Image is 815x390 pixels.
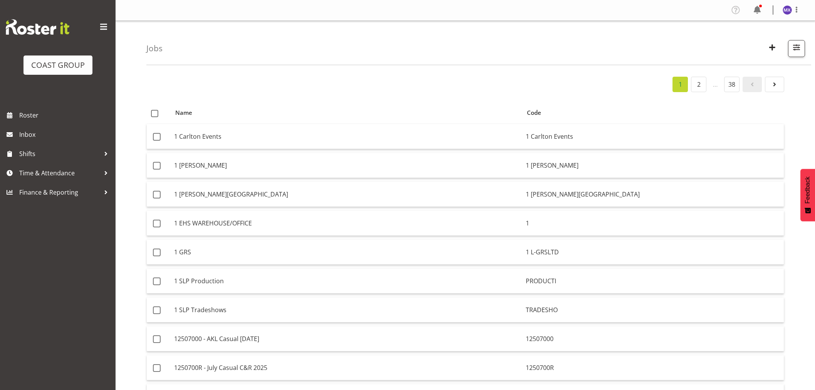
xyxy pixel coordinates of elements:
[19,187,100,198] span: Finance & Reporting
[523,298,784,323] td: TRADESHO
[175,108,192,117] span: Name
[171,211,523,236] td: 1 EHS WAREHOUSE/OFFICE
[6,19,69,35] img: Rosterit website logo
[19,167,100,179] span: Time & Attendance
[19,148,100,160] span: Shifts
[804,177,811,203] span: Feedback
[171,153,523,178] td: 1 [PERSON_NAME]
[523,124,784,149] td: 1 Carlton Events
[788,40,805,57] button: Filter Jobs
[171,240,523,265] td: 1 GRS
[783,5,792,15] img: michelle-xiang8229.jpg
[19,129,112,140] span: Inbox
[171,182,523,207] td: 1 [PERSON_NAME][GEOGRAPHIC_DATA]
[523,240,784,265] td: 1 L-GRSLTD
[523,211,784,236] td: 1
[146,44,163,53] h4: Jobs
[171,298,523,323] td: 1 SLP Tradeshows
[171,326,523,351] td: 12507000 - AKL Casual [DATE]
[800,169,815,221] button: Feedback - Show survey
[523,153,784,178] td: 1 [PERSON_NAME]
[724,77,740,92] a: 38
[691,77,706,92] a: 2
[171,269,523,294] td: 1 SLP Production
[527,108,541,117] span: Code
[171,355,523,380] td: 1250700R - July Casual C&R 2025
[523,326,784,351] td: 12507000
[171,124,523,149] td: 1 Carlton Events
[19,109,112,121] span: Roster
[31,59,85,71] div: COAST GROUP
[764,40,780,57] button: Create New Job
[523,182,784,207] td: 1 [PERSON_NAME][GEOGRAPHIC_DATA]
[523,355,784,380] td: 1250700R
[523,269,784,294] td: PRODUCTI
